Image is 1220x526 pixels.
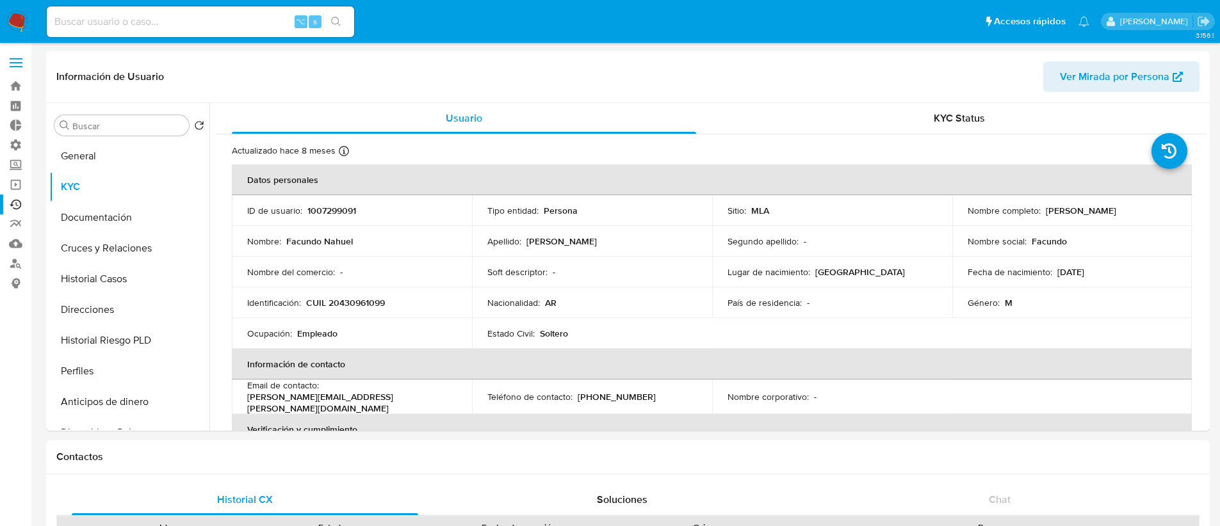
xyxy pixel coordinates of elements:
[1078,16,1089,27] a: Notificaciones
[728,235,799,247] p: Segundo apellido :
[323,13,349,31] button: search-icon
[1043,61,1200,92] button: Ver Mirada por Persona
[544,205,578,216] p: Persona
[247,205,302,216] p: ID de usuario :
[1046,205,1116,216] p: [PERSON_NAME]
[247,379,319,391] p: Email de contacto :
[989,492,1011,507] span: Chat
[313,15,317,28] span: s
[232,349,1192,379] th: Información de contacto
[49,356,209,387] button: Perfiles
[804,235,806,247] p: -
[232,145,336,157] p: Actualizado hace 8 meses
[49,171,209,202] button: KYC
[49,202,209,233] button: Documentación
[545,297,557,308] p: AR
[751,205,769,216] p: MLA
[296,15,305,28] span: ⌥
[247,266,335,278] p: Nombre del comercio :
[232,164,1192,195] th: Datos personales
[49,294,209,325] button: Direcciones
[934,111,985,125] span: KYC Status
[597,492,647,507] span: Soluciones
[446,111,482,125] span: Usuario
[487,266,548,278] p: Soft descriptor :
[728,205,746,216] p: Sitio :
[194,120,204,134] button: Volver al orden por defecto
[487,235,521,247] p: Apellido :
[968,205,1041,216] p: Nombre completo :
[60,120,70,131] button: Buscar
[487,205,539,216] p: Tipo entidad :
[49,325,209,356] button: Historial Riesgo PLD
[72,120,184,132] input: Buscar
[968,235,1027,247] p: Nombre social :
[47,13,354,30] input: Buscar usuario o caso...
[1005,297,1013,308] p: M
[728,391,809,402] p: Nombre corporativo :
[49,141,209,171] button: General
[487,328,535,339] p: Estado Civil :
[968,266,1052,278] p: Fecha de nacimiento :
[340,266,343,278] p: -
[56,70,164,83] h1: Información de Usuario
[815,266,905,278] p: [GEOGRAPHIC_DATA]
[1032,235,1067,247] p: Facundo
[56,450,1200,463] h1: Contactos
[247,328,292,339] p: Ocupación :
[814,391,817,402] p: -
[553,266,555,278] p: -
[306,297,385,308] p: CUIL 20430961099
[307,205,356,216] p: 1007299091
[1197,15,1210,28] a: Salir
[807,297,809,308] p: -
[247,297,301,308] p: Identificación :
[232,414,1192,445] th: Verificación y cumplimiento
[49,264,209,294] button: Historial Casos
[247,391,451,414] p: [PERSON_NAME][EMAIL_ADDRESS][PERSON_NAME][DOMAIN_NAME]
[728,297,802,308] p: País de residencia :
[994,15,1066,28] span: Accesos rápidos
[1120,15,1192,28] p: ezequielignacio.rocha@mercadolibre.com
[487,391,573,402] p: Teléfono de contacto :
[286,235,353,247] p: Facundo Nahuel
[540,328,568,339] p: Soltero
[487,297,540,308] p: Nacionalidad :
[297,328,338,339] p: Empleado
[968,297,1000,308] p: Género :
[49,387,209,417] button: Anticipos de dinero
[526,235,597,247] p: [PERSON_NAME]
[49,233,209,264] button: Cruces y Relaciones
[49,417,209,448] button: Dispositivos Point
[1060,61,1169,92] span: Ver Mirada por Persona
[217,492,273,507] span: Historial CX
[247,235,281,247] p: Nombre :
[578,391,656,402] p: [PHONE_NUMBER]
[1057,266,1084,278] p: [DATE]
[728,266,810,278] p: Lugar de nacimiento :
